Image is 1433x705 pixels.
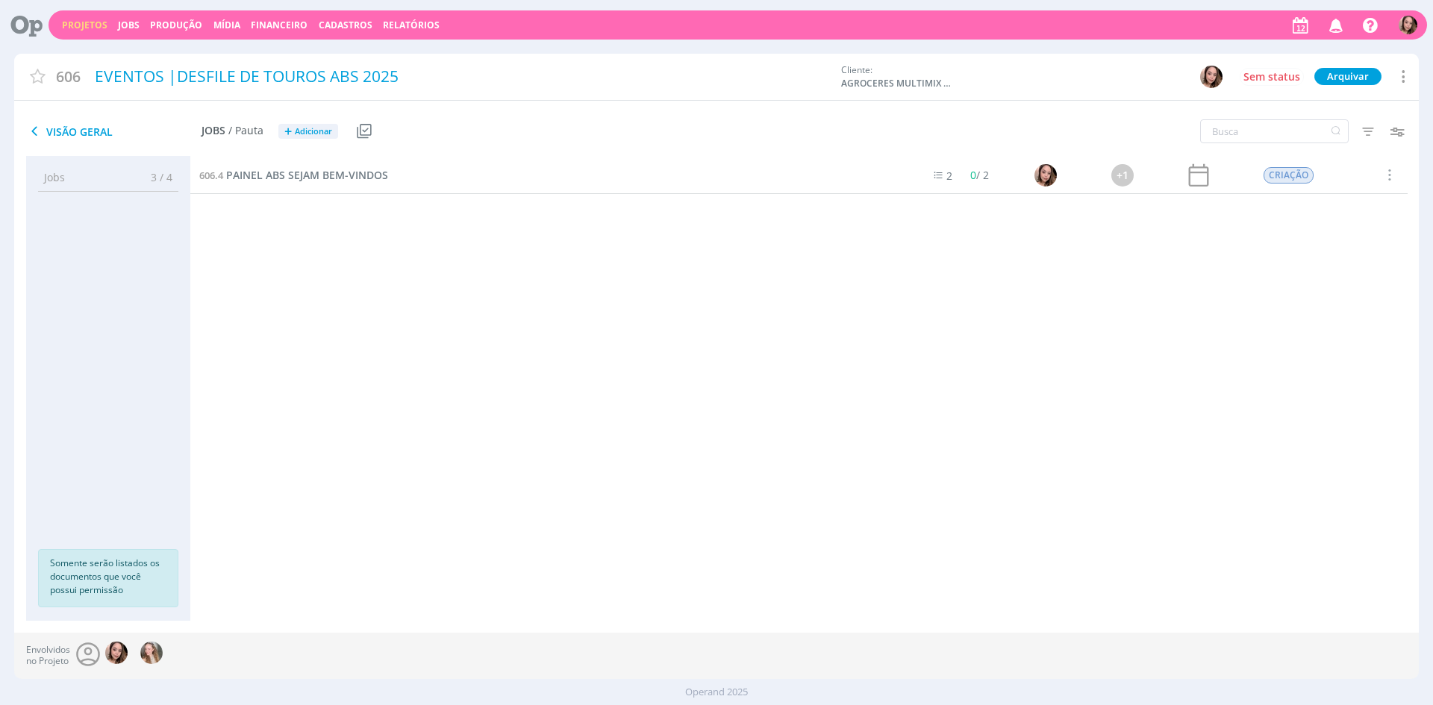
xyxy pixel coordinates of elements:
[1111,164,1134,187] div: +1
[971,168,990,182] span: / 2
[278,124,338,140] button: +Adicionar
[947,169,953,183] span: 2
[251,19,307,31] a: Financeiro
[199,167,388,184] a: 606.4PAINEL ABS SEJAM BEM-VINDOS
[1399,16,1417,34] img: T
[1200,119,1349,143] input: Busca
[1264,167,1314,184] span: CRIAÇÃO
[90,60,834,94] div: EVENTOS |DESFILE DE TOUROS ABS 2025
[383,19,440,31] a: Relatórios
[1034,164,1057,187] img: T
[213,19,240,31] a: Mídia
[140,169,172,185] span: 3 / 4
[1200,66,1223,88] img: T
[56,66,81,87] span: 606
[118,19,140,31] a: Jobs
[1240,68,1304,86] button: Sem status
[971,168,977,182] span: 0
[199,169,223,182] span: 606.4
[226,168,388,182] span: PAINEL ABS SEJAM BEM-VINDOS
[105,642,128,664] img: T
[140,642,163,664] img: G
[150,19,202,31] a: Produção
[246,19,312,31] button: Financeiro
[378,19,444,31] button: Relatórios
[26,122,202,140] span: Visão Geral
[209,19,245,31] button: Mídia
[44,169,65,185] span: Jobs
[146,19,207,31] button: Produção
[50,557,166,597] p: Somente serão listados os documentos que você possui permissão
[1243,69,1300,84] span: Sem status
[295,127,332,137] span: Adicionar
[202,125,225,137] span: Jobs
[57,19,112,31] button: Projetos
[319,19,372,31] span: Cadastros
[284,124,292,140] span: +
[62,19,107,31] a: Projetos
[1314,68,1382,85] button: Arquivar
[841,77,953,90] span: AGROCERES MULTIMIX NUTRIÇÃO ANIMAL LTDA.
[113,19,144,31] button: Jobs
[26,645,70,666] span: Envolvidos no Projeto
[314,19,377,31] button: Cadastros
[228,125,263,137] span: / Pauta
[1398,12,1418,38] button: T
[1199,65,1223,89] button: T
[841,63,1177,90] div: Cliente:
